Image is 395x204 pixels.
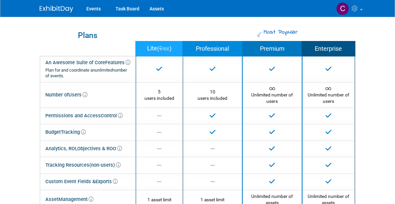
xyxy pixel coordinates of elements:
div: Permissions and Access [45,111,123,121]
th: Premium [243,41,302,56]
th: Professional [183,41,242,56]
i: unlimited [95,68,113,73]
div: 1 asset limit [188,197,237,203]
img: ExhibitDay [40,6,73,12]
span: (non-users) [89,162,121,168]
span: Control [101,113,123,119]
div: 1 asset limit [141,197,177,203]
div: Objectives & ROO [45,144,122,154]
div: 10 users included [188,89,237,101]
img: Most Popular [257,32,262,37]
span: Unlimited number of users [251,86,293,104]
span: free [159,44,170,53]
th: Enterprise [302,41,355,56]
span: Unlimited number of users [308,86,349,104]
div: Plan for and coordinate an number of events. [45,68,130,79]
span: Exports [95,178,118,185]
div: Budget [45,127,86,137]
div: An Awesome Suite of Core [45,59,130,79]
span: Tracking [61,129,86,135]
div: Tracking Resources [45,160,121,170]
div: 5 users included [141,89,177,101]
span: Users [69,92,87,98]
div: Plans [43,32,132,39]
span: Management [58,196,93,202]
span: ) [170,45,172,52]
div: Number of [45,90,87,100]
span: Most Popular [263,28,298,37]
span: Analytics, ROI, [45,146,77,152]
th: Lite [136,41,183,56]
img: Cara Murray [336,2,349,15]
span: ( [157,45,159,52]
span: Features [105,59,130,66]
div: Custom Event Fields & [45,177,118,187]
